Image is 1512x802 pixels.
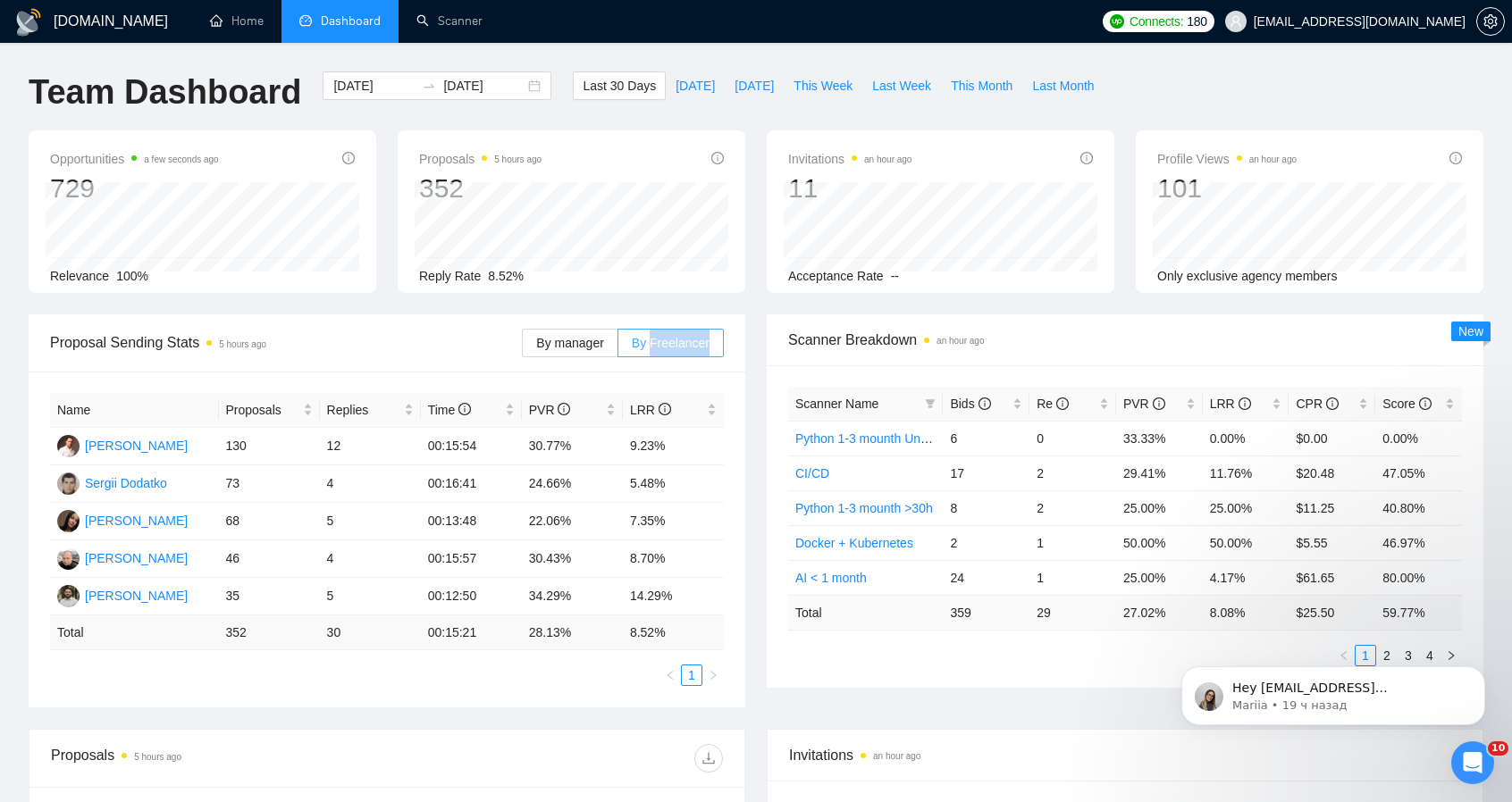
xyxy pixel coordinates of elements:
time: an hour ago [1249,155,1297,164]
td: 00:16:41 [421,465,522,503]
button: This Week [784,71,862,100]
span: info-circle [342,152,355,164]
img: KM [57,510,80,532]
td: 130 [219,428,320,465]
span: Proposal Sending Stats [50,331,522,354]
span: Score [1382,397,1431,411]
span: user [1230,15,1242,28]
time: 5 hours ago [219,339,266,349]
td: 59.77 % [1375,595,1462,630]
td: 5 [320,503,421,540]
span: Hey [EMAIL_ADDRESS][DOMAIN_NAME], Looks like your Upwork agency AiClouds ran out of connects. We ... [78,52,308,297]
td: 352 [219,615,320,650]
span: info-circle [1056,397,1069,410]
span: Acceptance Rate [788,269,884,283]
td: 359 [943,595,1029,630]
span: Bids [950,397,990,411]
span: Scanner Breakdown [788,329,1462,351]
span: This Week [794,76,853,96]
span: filter [921,390,939,417]
td: 7.35% [623,503,724,540]
span: info-circle [659,403,671,415]
span: info-circle [1239,397,1251,410]
button: Last Week [862,71,941,100]
time: 5 hours ago [494,155,542,164]
span: Reply Rate [419,269,481,283]
span: 10 [1488,741,1508,756]
div: Sergii Dodatko [85,473,167,493]
span: Last Week [872,76,931,96]
td: $11.25 [1289,490,1375,525]
td: $5.55 [1289,525,1375,560]
td: 22.06% [522,503,623,540]
td: 4.17% [1203,560,1289,595]
input: End date [443,76,525,96]
a: Python 1-3 mounth >30h [795,501,933,515]
span: Last 30 Days [583,76,656,96]
span: Re [1037,397,1069,411]
td: $0.00 [1289,421,1375,455]
span: Invitations [788,148,911,170]
a: AI < 1 month [795,571,867,585]
td: 4 [320,540,421,578]
td: 46.97% [1375,525,1462,560]
time: an hour ago [864,155,911,164]
td: 50.00% [1203,525,1289,560]
td: 8.70% [623,540,724,578]
td: 25.00% [1116,490,1203,525]
td: 73 [219,465,320,503]
span: info-circle [979,397,991,410]
td: 8.08 % [1203,595,1289,630]
span: setting [1477,14,1504,29]
span: PVR [529,403,571,417]
td: 25.00% [1116,560,1203,595]
th: Replies [320,393,421,428]
td: $ 25.50 [1289,595,1375,630]
td: Total [50,615,219,650]
td: 47.05% [1375,455,1462,490]
span: dashboard [299,14,312,27]
td: 33.33% [1116,421,1203,455]
td: 24 [943,560,1029,595]
td: 0.00% [1203,421,1289,455]
a: Python 1-3 mounth Unspecified h [795,431,980,446]
td: 2 [1029,490,1116,525]
td: 28.13 % [522,615,623,650]
a: SDSergii Dodatko [57,475,167,489]
span: info-circle [458,403,471,415]
td: 8 [943,490,1029,525]
span: swap-right [422,79,436,93]
span: info-circle [1080,152,1093,164]
img: upwork-logo.png [1110,14,1124,29]
td: 00:12:50 [421,578,522,615]
th: Name [50,393,219,428]
a: searchScanner [416,13,483,29]
a: CI/CD [795,466,829,480]
td: 1 [1029,560,1116,595]
div: [PERSON_NAME] [85,586,188,606]
div: [PERSON_NAME] [85,548,188,568]
li: Next Page [702,664,724,686]
span: info-circle [558,403,570,415]
button: left [659,664,681,686]
span: New [1458,324,1483,338]
span: Opportunities [50,148,219,170]
span: Only exclusive agency members [1157,269,1338,283]
td: 30 [320,615,421,650]
td: 14.29% [623,578,724,615]
span: info-circle [711,152,724,164]
td: 30.77% [522,428,623,465]
td: 68 [219,503,320,540]
button: [DATE] [725,71,784,100]
span: By Freelancer [632,336,710,350]
time: an hour ago [937,336,984,346]
span: Invitations [789,744,1461,766]
span: Proposals [419,148,542,170]
span: Dashboard [321,13,381,29]
td: 40.80% [1375,490,1462,525]
span: By manager [536,336,603,350]
td: 00:15:21 [421,615,522,650]
td: $20.48 [1289,455,1375,490]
